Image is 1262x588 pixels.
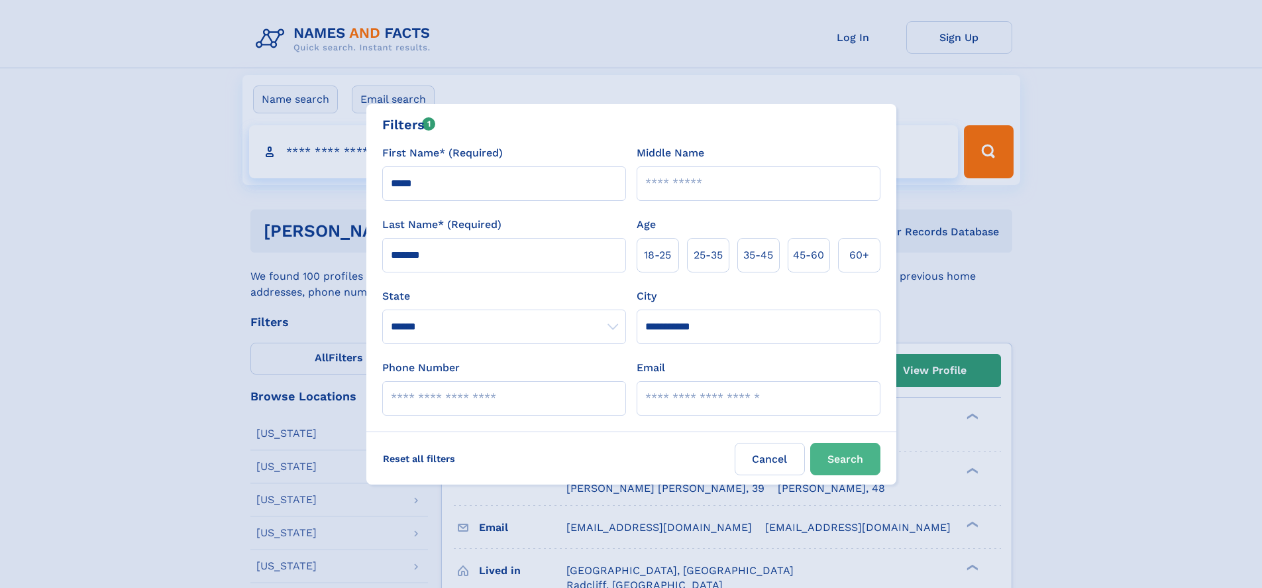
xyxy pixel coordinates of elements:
span: 25‑35 [694,247,723,263]
label: Reset all filters [374,443,464,475]
label: City [637,288,657,304]
span: 18‑25 [644,247,671,263]
label: Phone Number [382,360,460,376]
label: Middle Name [637,145,704,161]
label: Last Name* (Required) [382,217,501,233]
span: 60+ [849,247,869,263]
label: Email [637,360,665,376]
span: 35‑45 [743,247,773,263]
label: Age [637,217,656,233]
span: 45‑60 [793,247,824,263]
button: Search [810,443,880,475]
label: State [382,288,626,304]
label: First Name* (Required) [382,145,503,161]
div: Filters [382,115,436,135]
label: Cancel [735,443,805,475]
